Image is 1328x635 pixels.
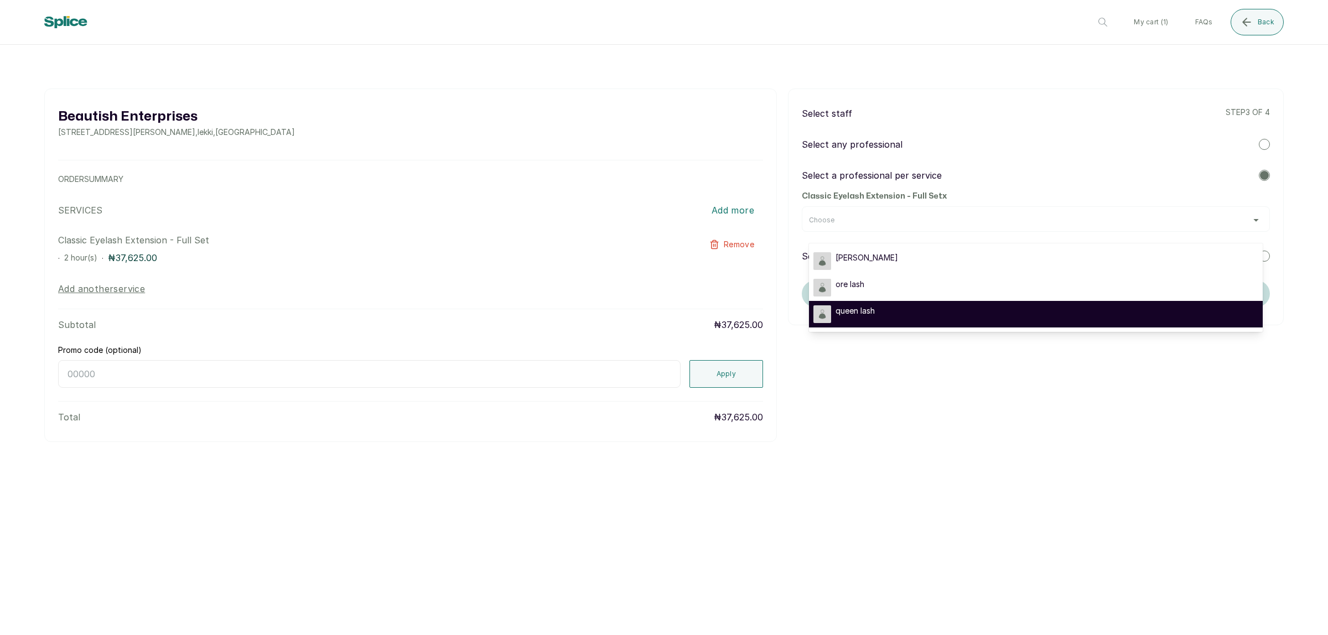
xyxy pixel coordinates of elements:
button: Add anotherservice [58,282,145,295]
p: Classic Eyelash Extension - Full Set [58,233,622,247]
img: staff image [813,305,831,323]
span: queen lash [836,305,875,316]
h2: Beautish Enterprises [58,107,295,127]
ul: Choose [809,243,1263,332]
img: staff image [813,252,831,270]
button: FAQs [1186,9,1222,35]
input: 00000 [58,360,681,388]
label: Promo code (optional) [58,345,142,356]
p: ₦37,625.00 [108,251,157,264]
p: [STREET_ADDRESS][PERSON_NAME] , lekki , [GEOGRAPHIC_DATA] [58,127,295,138]
p: ₦37,625.00 [714,410,763,424]
p: Select a professional per service [802,169,942,182]
p: ORDER SUMMARY [58,174,763,185]
span: [PERSON_NAME] [836,252,898,263]
h2: Classic Eyelash Extension - Full Set x [802,191,1270,202]
button: Add more [703,198,763,222]
div: · · [58,251,622,264]
span: Back [1258,18,1274,27]
span: 2 hour(s) [64,253,97,262]
img: staff image [813,279,831,296]
p: Total [58,410,80,424]
span: Remove [724,239,754,250]
p: ₦37,625.00 [714,318,763,331]
p: Select any professional [802,138,902,151]
p: SERVICES [58,204,102,217]
button: Choose [809,216,1263,225]
button: Back [1231,9,1284,35]
span: Choose [809,216,834,225]
p: Subtotal [58,318,96,331]
button: Apply [689,360,764,388]
p: Select staff [802,107,852,120]
span: ore lash [836,279,864,290]
button: My cart (1) [1125,9,1177,35]
button: Continue [802,280,1270,307]
button: Remove [701,233,763,256]
p: Select professional that can do all services [802,249,986,263]
p: step 3 of 4 [1226,107,1270,120]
